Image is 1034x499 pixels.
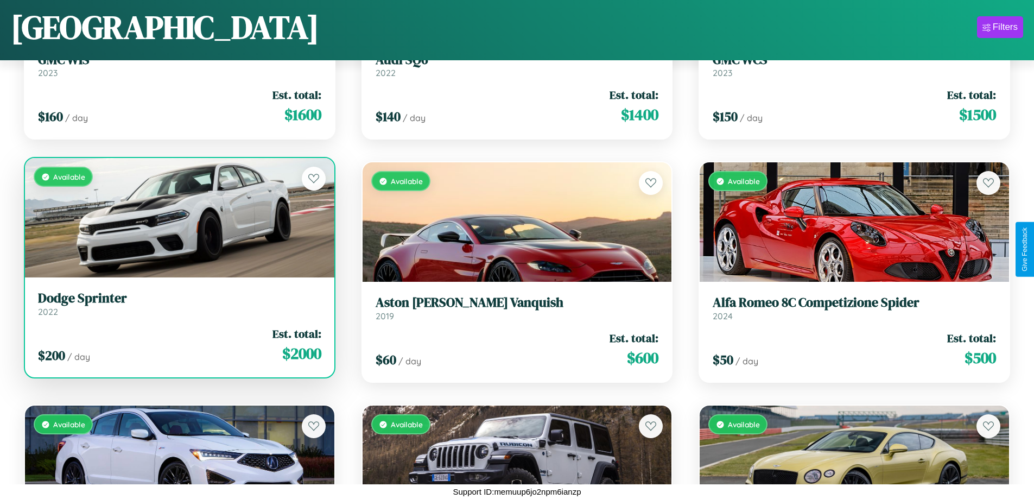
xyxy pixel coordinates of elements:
span: Est. total: [610,87,658,103]
a: Alfa Romeo 8C Competizione Spider2024 [713,295,996,321]
span: $ 160 [38,108,63,125]
span: Est. total: [272,326,321,342]
span: Available [391,176,423,186]
span: / day [65,112,88,123]
span: Est. total: [610,330,658,346]
span: / day [735,356,758,367]
span: $ 140 [376,108,401,125]
span: Est. total: [947,87,996,103]
button: Filters [977,16,1023,38]
span: $ 500 [965,347,996,369]
span: / day [67,351,90,362]
p: Support ID: memuup6jo2npm6ianzp [453,484,581,499]
span: $ 150 [713,108,738,125]
a: GMC WIS2023 [38,52,321,79]
span: / day [740,112,763,123]
span: Available [728,176,760,186]
div: Filters [993,22,1018,33]
h3: Dodge Sprinter [38,290,321,306]
h3: Aston [PERSON_NAME] Vanquish [376,295,659,311]
a: Audi SQ62022 [376,52,659,79]
span: $ 1500 [959,104,996,125]
span: 2023 [713,67,732,78]
a: Aston [PERSON_NAME] Vanquish2019 [376,295,659,321]
span: 2022 [376,67,396,78]
a: Dodge Sprinter2022 [38,290,321,317]
span: / day [403,112,426,123]
div: Give Feedback [1021,228,1029,271]
span: 2023 [38,67,58,78]
span: 2019 [376,311,394,321]
span: 2024 [713,311,733,321]
span: $ 200 [38,346,65,364]
span: 2022 [38,306,58,317]
span: Available [53,172,85,181]
h3: Alfa Romeo 8C Competizione Spider [713,295,996,311]
a: GMC WCS2023 [713,52,996,79]
span: $ 1400 [621,104,658,125]
span: $ 1600 [284,104,321,125]
span: $ 600 [627,347,658,369]
span: $ 60 [376,351,396,369]
span: Available [391,420,423,429]
span: Est. total: [947,330,996,346]
h1: [GEOGRAPHIC_DATA] [11,5,319,49]
span: Available [728,420,760,429]
span: Available [53,420,85,429]
span: $ 2000 [282,343,321,364]
span: / day [398,356,421,367]
span: $ 50 [713,351,733,369]
span: Est. total: [272,87,321,103]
